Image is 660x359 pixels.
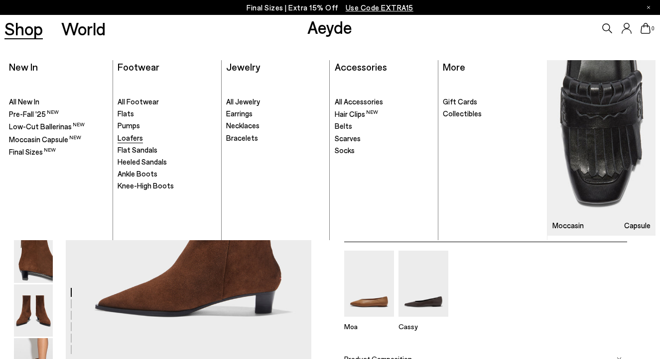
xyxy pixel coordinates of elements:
[9,147,56,156] span: Final Sizes
[344,310,394,331] a: Moa Pointed-Toe Flats Moa
[118,97,217,107] a: All Footwear
[118,121,140,130] span: Pumps
[9,61,38,73] a: New In
[335,61,387,73] a: Accessories
[443,61,465,73] a: More
[14,284,53,337] img: Harriet Suede Ankle Boots - Image 5
[651,26,656,31] span: 0
[335,121,434,131] a: Belts
[226,133,325,143] a: Bracelets
[307,16,352,37] a: Aeyde
[118,157,167,166] span: Heeled Sandals
[226,97,260,106] span: All Jewelry
[344,251,394,317] img: Moa Pointed-Toe Flats
[335,109,434,119] a: Hair Clips
[9,109,108,119] a: Pre-Fall '25
[335,97,434,107] a: All Accessories
[118,157,217,167] a: Heeled Sandals
[118,109,134,118] span: Flats
[4,20,43,37] a: Shop
[335,121,352,130] span: Belts
[118,133,217,143] a: Loafers
[335,134,361,143] span: Scarves
[335,97,383,106] span: All Accessories
[61,20,106,37] a: World
[398,322,448,331] p: Cassy
[9,121,108,132] a: Low-Cut Ballerinas
[118,181,174,190] span: Knee-High Boots
[118,169,157,178] span: Ankle Boots
[118,145,157,154] span: Flat Sandals
[118,121,217,131] a: Pumps
[443,97,542,107] a: Gift Cards
[443,97,477,106] span: Gift Cards
[9,135,81,144] span: Moccasin Capsule
[624,222,651,229] h3: Capsule
[9,147,108,157] a: Final Sizes
[226,121,325,131] a: Necklaces
[118,97,159,106] span: All Footwear
[118,133,143,142] span: Loafers
[335,109,378,118] span: Hair Clips
[118,145,217,155] a: Flat Sandals
[335,146,434,156] a: Socks
[398,251,448,317] img: Cassy Pointed-Toe Flats
[9,97,39,106] span: All New In
[335,134,434,144] a: Scarves
[443,109,542,119] a: Collectibles
[547,60,656,236] a: Moccasin Capsule
[9,122,85,131] span: Low-Cut Ballerinas
[226,133,258,142] span: Bracelets
[226,61,260,73] a: Jewelry
[547,60,656,236] img: Mobile_e6eede4d-78b8-4bd1-ae2a-4197e375e133_900x.jpg
[344,322,394,331] p: Moa
[226,109,253,118] span: Earrings
[9,97,108,107] a: All New In
[9,134,108,145] a: Moccasin Capsule
[118,61,159,73] a: Footwear
[14,231,53,283] img: Harriet Suede Ankle Boots - Image 4
[118,169,217,179] a: Ankle Boots
[335,146,355,155] span: Socks
[118,109,217,119] a: Flats
[641,23,651,34] a: 0
[118,181,217,191] a: Knee-High Boots
[226,109,325,119] a: Earrings
[226,121,260,130] span: Necklaces
[226,97,325,107] a: All Jewelry
[9,109,59,118] span: Pre-Fall '25
[346,3,413,12] span: Navigate to /collections/ss25-final-sizes
[443,109,482,118] span: Collectibles
[398,310,448,331] a: Cassy Pointed-Toe Flats Cassy
[247,1,413,14] p: Final Sizes | Extra 15% Off
[552,222,584,229] h3: Moccasin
